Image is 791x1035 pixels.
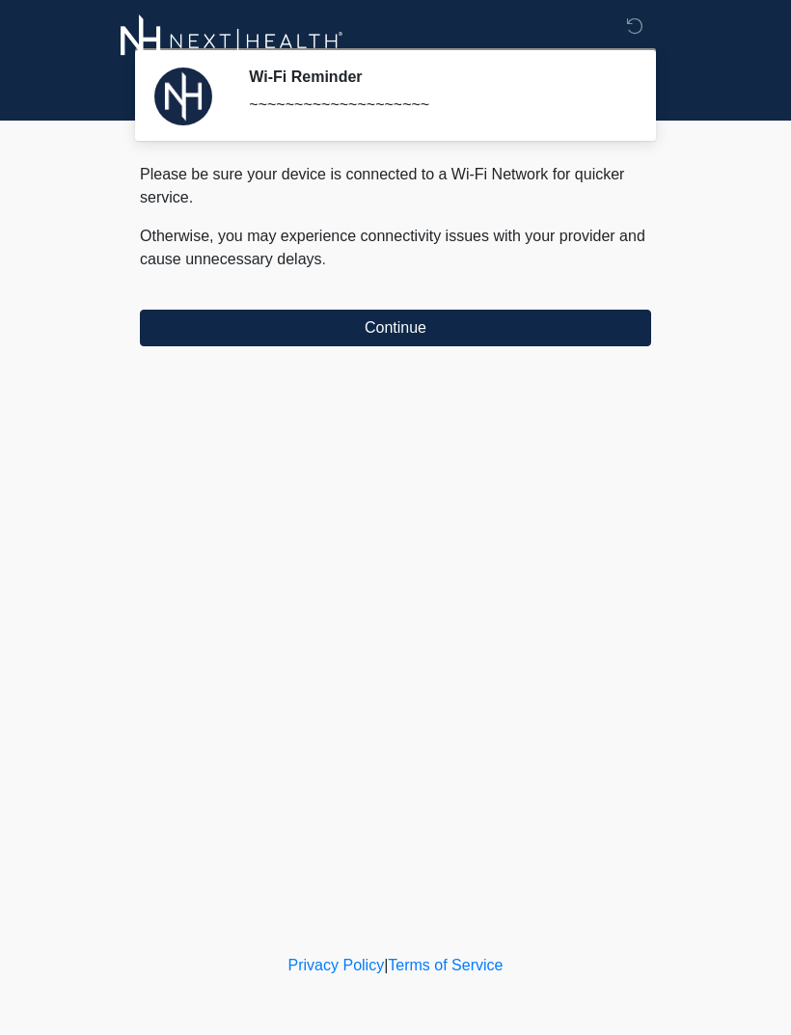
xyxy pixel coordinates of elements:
[140,163,651,209] p: Please be sure your device is connected to a Wi-Fi Network for quicker service.
[154,68,212,125] img: Agent Avatar
[388,957,503,973] a: Terms of Service
[322,251,326,267] span: .
[249,94,622,117] div: ~~~~~~~~~~~~~~~~~~~~
[384,957,388,973] a: |
[121,14,343,68] img: Next-Health Logo
[140,310,651,346] button: Continue
[140,225,651,271] p: Otherwise, you may experience connectivity issues with your provider and cause unnecessary delays
[288,957,385,973] a: Privacy Policy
